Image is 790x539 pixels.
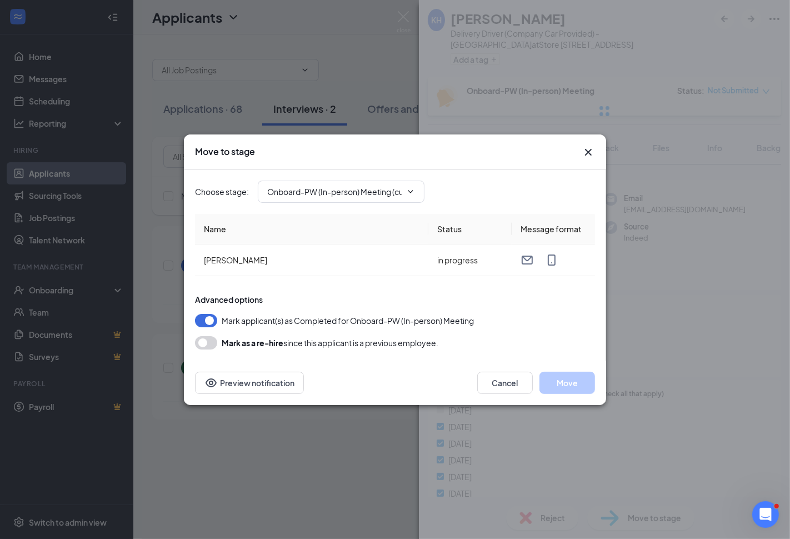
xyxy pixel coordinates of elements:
[195,372,304,394] button: Preview notificationEye
[428,244,512,276] td: in progress
[752,501,779,528] iframe: Intercom live chat
[428,214,512,244] th: Status
[222,314,474,327] span: Mark applicant(s) as Completed for Onboard-PW (In-person) Meeting
[477,372,533,394] button: Cancel
[545,253,558,267] svg: MobileSms
[204,255,267,265] span: [PERSON_NAME]
[582,146,595,159] svg: Cross
[222,338,283,348] b: Mark as a re-hire
[582,146,595,159] button: Close
[521,253,534,267] svg: Email
[204,376,218,390] svg: Eye
[406,187,415,196] svg: ChevronDown
[539,372,595,394] button: Move
[195,294,595,305] div: Advanced options
[512,214,595,244] th: Message format
[222,336,438,350] div: since this applicant is a previous employee.
[195,186,249,198] span: Choose stage :
[195,214,428,244] th: Name
[195,146,255,158] h3: Move to stage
